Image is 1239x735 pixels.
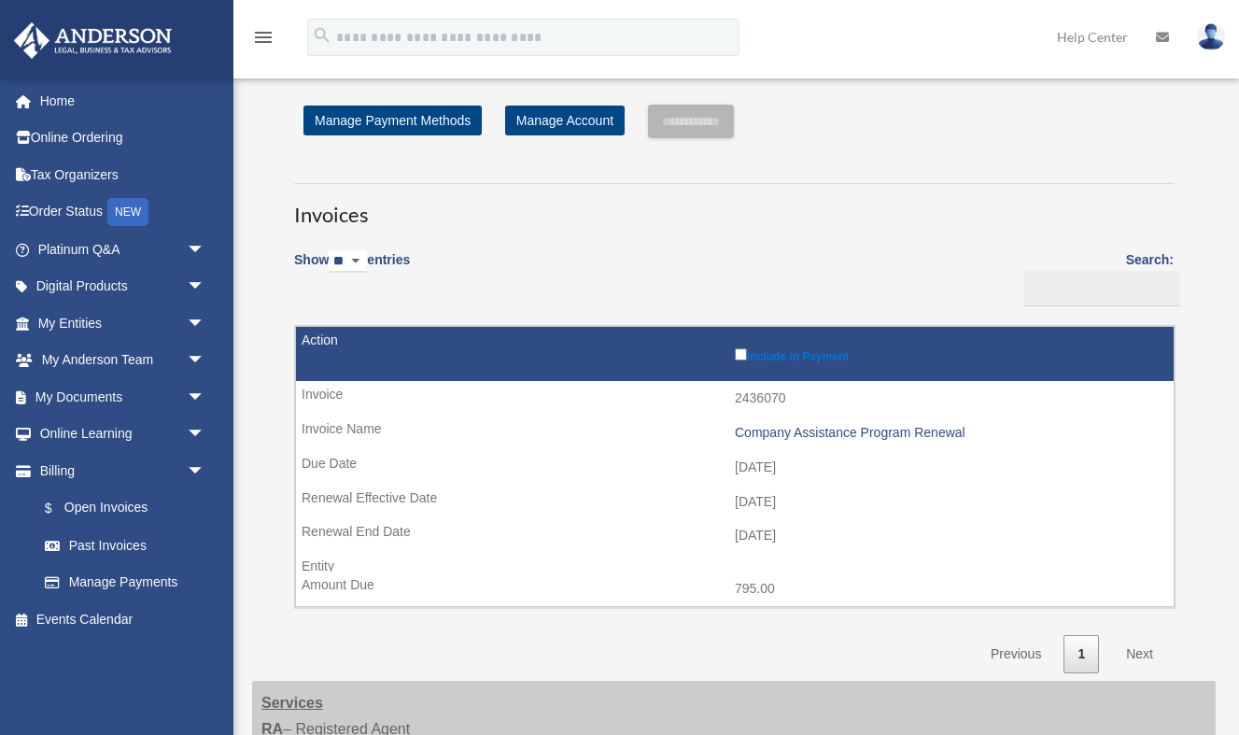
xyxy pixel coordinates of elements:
span: arrow_drop_down [187,268,224,306]
td: [DATE] [296,450,1174,486]
a: Order StatusNEW [13,193,233,232]
i: search [312,25,332,46]
a: Manage Account [505,106,625,135]
td: 795.00 [296,572,1174,607]
a: Manage Payment Methods [303,106,482,135]
a: Tax Organizers [13,156,233,193]
td: [DATE] [296,518,1174,554]
a: 1 [1063,635,1099,673]
a: Digital Productsarrow_drop_down [13,268,233,305]
a: menu [252,33,275,49]
a: Online Ordering [13,120,233,157]
label: Include in Payment [735,345,1164,363]
input: Search: [1024,271,1180,306]
a: Platinum Q&Aarrow_drop_down [13,231,233,268]
div: NEW [107,198,148,226]
span: arrow_drop_down [187,452,224,490]
img: User Pic [1197,23,1225,50]
a: Billingarrow_drop_down [13,452,224,489]
label: Show entries [294,248,410,291]
a: Next [1112,635,1167,673]
a: Manage Payments [26,564,224,601]
h3: Invoices [294,183,1174,230]
span: arrow_drop_down [187,416,224,454]
a: My Anderson Teamarrow_drop_down [13,342,233,379]
span: arrow_drop_down [187,342,224,380]
td: [DATE] [296,485,1174,520]
span: arrow_drop_down [187,378,224,417]
span: arrow_drop_down [187,231,224,269]
select: Showentries [329,251,367,273]
div: Company Assistance Program Renewal [735,425,1164,441]
a: Events Calendar [13,601,233,638]
a: Previous [977,635,1055,673]
input: Include in Payment [735,348,747,360]
strong: Services [261,695,323,711]
a: Past Invoices [26,527,224,564]
td: 2436070 [296,381,1174,417]
span: $ [55,497,64,520]
a: My Entitiesarrow_drop_down [13,304,233,342]
img: Anderson Advisors Platinum Portal [8,22,177,59]
i: menu [252,26,275,49]
span: arrow_drop_down [187,304,224,343]
a: My Documentsarrow_drop_down [13,378,233,416]
a: Home [13,82,233,120]
a: Online Learningarrow_drop_down [13,416,233,453]
a: $Open Invoices [26,489,215,528]
label: Search: [1018,248,1174,306]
